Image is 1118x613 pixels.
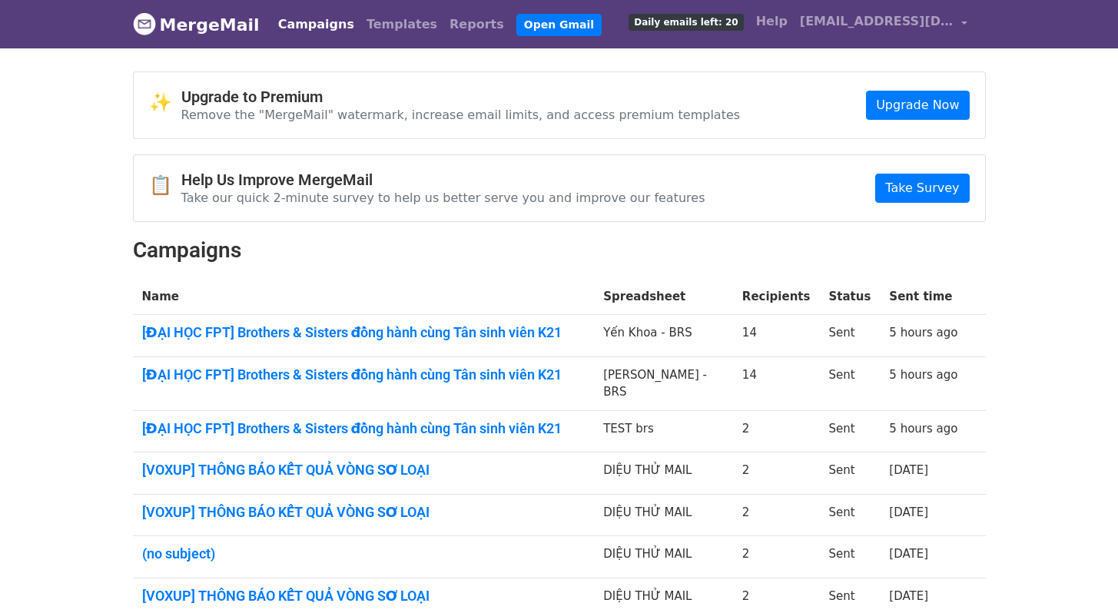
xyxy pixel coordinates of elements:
span: 📋 [149,174,181,197]
a: Reports [443,9,510,40]
td: [PERSON_NAME] - BRS [594,356,733,410]
a: Daily emails left: 20 [622,6,749,37]
td: Sent [819,356,880,410]
a: [EMAIL_ADDRESS][DOMAIN_NAME] [794,6,974,42]
td: Sent [819,315,880,357]
p: Remove the "MergeMail" watermark, increase email limits, and access premium templates [181,107,741,123]
a: Take Survey [875,174,969,203]
td: DIỆU THỬ MAIL [594,452,733,495]
td: Sent [819,452,880,495]
a: 5 hours ago [889,368,957,382]
a: [ĐẠI HỌC FPT] Brothers & Sisters đồng hành cùng Tân sinh viên K21 [142,420,586,437]
a: [ĐẠI HỌC FPT] Brothers & Sisters đồng hành cùng Tân sinh viên K21 [142,366,586,383]
td: Yến Khoa - BRS [594,315,733,357]
a: [ĐẠI HỌC FPT] Brothers & Sisters đồng hành cùng Tân sinh viên K21 [142,324,586,341]
th: Spreadsheet [594,279,733,315]
a: (no subject) [142,545,586,562]
a: Templates [360,9,443,40]
span: [EMAIL_ADDRESS][DOMAIN_NAME] [800,12,954,31]
h2: Campaigns [133,237,986,263]
a: [VOXUP] THÔNG BÁO KẾT QUẢ VÒNG SƠ LOẠI [142,462,586,479]
th: Status [819,279,880,315]
th: Sent time [880,279,967,315]
a: Campaigns [272,9,360,40]
a: [DATE] [889,589,928,603]
td: 14 [733,356,820,410]
a: [VOXUP] THÔNG BÁO KẾT QUẢ VÒNG SƠ LOẠI [142,588,586,605]
td: 2 [733,410,820,452]
a: 5 hours ago [889,326,957,340]
a: [DATE] [889,505,928,519]
span: Daily emails left: 20 [629,14,743,31]
td: DIỆU THỬ MAIL [594,536,733,578]
a: MergeMail [133,8,260,41]
th: Name [133,279,595,315]
div: Tiện ích trò chuyện [1041,539,1118,613]
td: Sent [819,494,880,536]
a: Upgrade Now [866,91,969,120]
p: Take our quick 2-minute survey to help us better serve you and improve our features [181,190,705,206]
iframe: Chat Widget [1041,539,1118,613]
img: MergeMail logo [133,12,156,35]
h4: Upgrade to Premium [181,88,741,106]
h4: Help Us Improve MergeMail [181,171,705,189]
a: Help [750,6,794,37]
td: 2 [733,452,820,495]
td: 2 [733,536,820,578]
th: Recipients [733,279,820,315]
a: [DATE] [889,547,928,561]
td: Sent [819,410,880,452]
a: 5 hours ago [889,422,957,436]
td: 2 [733,494,820,536]
a: [DATE] [889,463,928,477]
a: Open Gmail [516,14,602,36]
td: Sent [819,536,880,578]
span: ✨ [149,91,181,114]
td: TEST brs [594,410,733,452]
td: 14 [733,315,820,357]
td: DIỆU THỬ MAIL [594,494,733,536]
a: [VOXUP] THÔNG BÁO KẾT QUẢ VÒNG SƠ LOẠI [142,504,586,521]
